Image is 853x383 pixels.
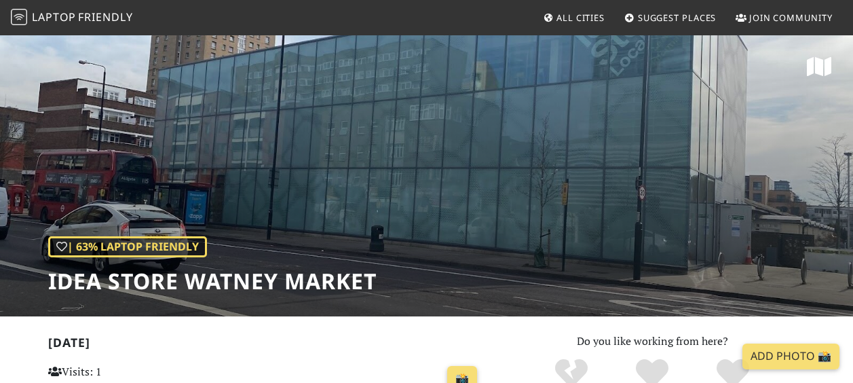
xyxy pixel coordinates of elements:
a: Add Photo 📸 [742,344,839,369]
span: Suggest Places [638,12,717,24]
span: All Cities [556,12,605,24]
span: Laptop [32,10,76,24]
h2: [DATE] [48,335,483,355]
a: Join Community [730,5,838,30]
span: Friendly [78,10,132,24]
div: | 63% Laptop Friendly [48,236,207,258]
h1: Idea Store Watney Market [48,268,377,294]
a: LaptopFriendly LaptopFriendly [11,6,133,30]
a: All Cities [537,5,610,30]
span: Join Community [749,12,833,24]
p: Do you like working from here? [499,333,805,350]
a: Suggest Places [619,5,722,30]
img: LaptopFriendly [11,9,27,25]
